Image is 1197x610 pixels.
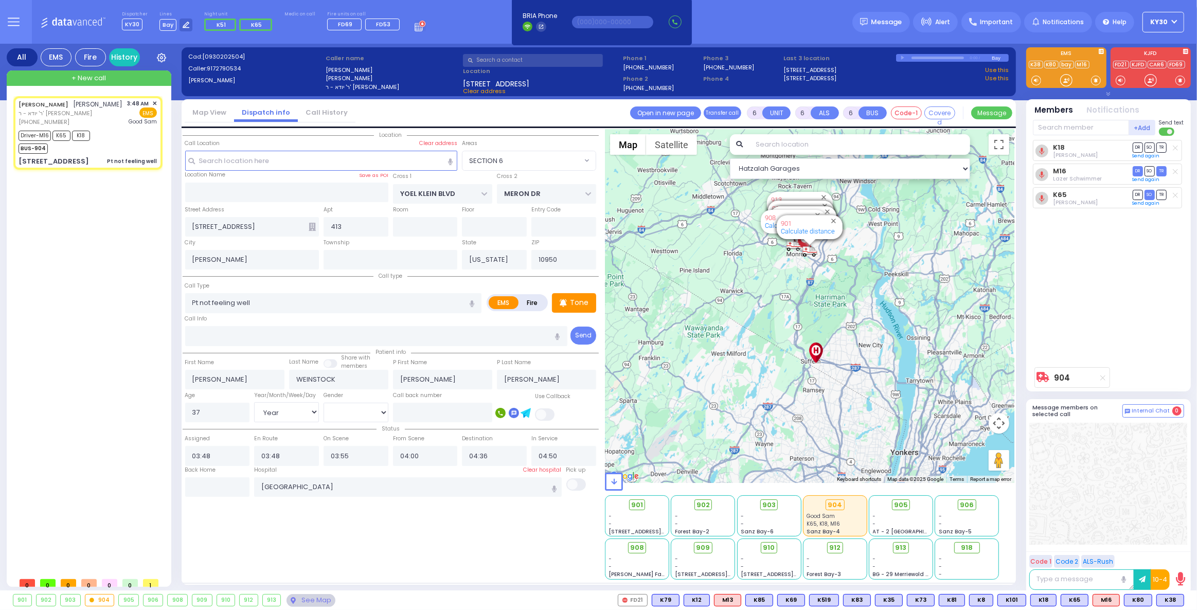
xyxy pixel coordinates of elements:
input: Search a contact [463,54,603,67]
span: Internal Chat [1132,407,1170,415]
div: 913 [263,595,281,606]
span: 0 [40,579,56,587]
label: In Service [531,435,558,443]
div: ALS [1093,594,1120,606]
span: - [675,563,678,570]
span: 0 [1172,406,1182,416]
div: K18 [1030,594,1057,606]
label: Lines [159,11,193,17]
label: Entry Code [531,206,561,214]
span: [PERSON_NAME] [74,100,123,109]
img: Google [608,470,641,483]
span: KY30 [1151,17,1168,27]
span: K65 [251,21,262,29]
div: Fire [75,48,106,66]
span: - [609,555,612,563]
a: Send again [1133,153,1160,159]
button: Code 1 [1029,555,1052,568]
label: Pick up [566,466,586,474]
label: [PERSON_NAME] [326,66,459,75]
img: Logo [41,15,109,28]
div: BLS [875,594,903,606]
label: Clear address [419,139,457,148]
span: Call type [373,272,407,280]
span: Alert [935,17,950,27]
span: Status [377,425,405,433]
span: SECTION 6 [469,156,503,166]
span: 918 [961,543,973,553]
div: Year/Month/Week/Day [254,391,319,400]
span: ✕ [152,99,157,108]
label: P Last Name [497,358,531,367]
label: ר' יודא - ר' [PERSON_NAME] [326,83,459,92]
span: - [675,512,678,520]
div: K85 [745,594,773,606]
label: Age [185,391,195,400]
label: Fire [518,296,547,309]
span: K65, K18, M16 [807,520,840,528]
div: K79 [652,594,680,606]
span: Phone 4 [703,75,780,83]
span: - [873,512,876,520]
a: 905 [772,205,783,212]
button: Covered [924,106,955,119]
span: 905 [894,500,908,510]
a: Use this [985,66,1009,75]
a: FD69 [1168,61,1185,68]
span: Sanz Bay-6 [741,528,774,535]
input: Search location here [185,151,458,170]
label: Call Info [185,315,207,323]
div: FD21 [618,594,648,606]
div: BLS [1061,594,1088,606]
div: BLS [777,594,805,606]
div: M16 [1093,594,1120,606]
label: First Name [185,358,215,367]
span: - [609,520,612,528]
span: - [939,520,942,528]
span: 0 [61,579,76,587]
label: From Scene [393,435,424,443]
div: BLS [1124,594,1152,606]
div: 908 [786,239,801,252]
span: - [741,512,744,520]
span: - [675,520,678,528]
span: Important [980,17,1013,27]
label: [PHONE_NUMBER] [703,63,754,71]
button: Internal Chat 0 [1122,404,1184,418]
a: Send again [1133,176,1160,183]
button: 10-4 [1151,569,1170,590]
div: K69 [777,594,805,606]
span: - [873,520,876,528]
a: M16 [1075,61,1089,68]
span: Phone 3 [703,54,780,63]
span: Joel Gross [1053,151,1098,159]
div: BLS [969,594,993,606]
span: - [939,512,942,520]
div: 912 [240,595,258,606]
label: EMS [1026,51,1106,58]
button: ALS-Rush [1081,555,1115,568]
span: K51 [217,21,226,29]
button: UNIT [762,106,791,119]
span: K18 [72,131,90,141]
label: Clear hospital [524,466,562,474]
label: State [462,239,476,247]
label: Hospital [254,466,277,474]
span: 903 [762,500,776,510]
div: Bay [992,54,1009,62]
button: Code-1 [891,106,922,119]
span: Forest Bay-2 [675,528,709,535]
label: Cross 1 [393,172,412,181]
button: Toggle fullscreen view [989,134,1009,155]
div: 901 [802,245,817,258]
label: Areas [462,139,477,148]
div: BLS [997,594,1026,606]
a: K80 [1044,61,1059,68]
label: Location [463,67,620,76]
a: Map View [185,107,234,117]
div: 904 [85,595,114,606]
span: 908 [630,543,644,553]
button: Code 2 [1054,555,1080,568]
span: [STREET_ADDRESS][PERSON_NAME] [609,528,706,535]
div: See map [287,594,335,607]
